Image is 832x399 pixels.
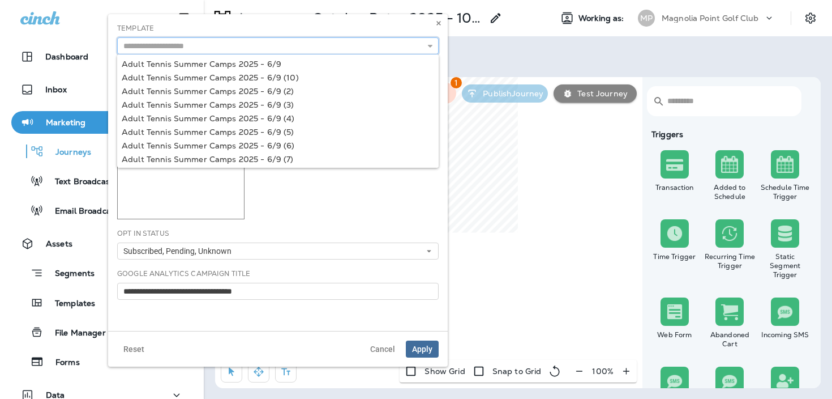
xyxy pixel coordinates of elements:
p: Templates [44,299,95,309]
label: Template [117,24,154,33]
label: Google Analytics Campaign Title [117,269,250,278]
button: Dashboard [11,45,192,68]
button: File Manager [11,320,192,344]
div: Schedule Time Trigger [760,183,810,201]
button: Collapse Sidebar [168,7,200,29]
p: Text Broadcasts [44,177,117,188]
button: Inbox [11,78,192,101]
button: Cancel [364,341,401,358]
div: Adult Tennis Summer Camps 2025 - 6/9 (2) [122,87,434,96]
button: Apply [406,341,439,358]
div: Time Trigger [649,252,700,261]
p: Assets [46,239,72,248]
div: Adult Tennis Summer Camps 2025 - 6/9 (3) [122,100,434,109]
p: Dashboard [45,52,88,61]
p: Segments [44,269,95,280]
div: Adult Tennis Summer Camps 2025 - 6/9 (7) [122,155,434,164]
button: Text Broadcasts [11,169,192,193]
div: Adult Tennis Summer Camps 2025 - 6/9 (5) [122,128,434,137]
p: Show Grid [424,367,465,376]
p: Email Broadcasts [44,206,122,217]
span: 1 [451,77,462,88]
button: Journeys [11,139,192,163]
div: Transaction [649,183,700,192]
p: File Manager [44,328,106,339]
p: October Rates 2025 - 10/1 [312,10,482,27]
span: Apply [412,345,432,353]
p: Marketing [46,118,85,127]
span: Reset [123,345,144,353]
p: Inbox [45,85,67,94]
div: Incoming SMS [760,330,810,339]
span: Cancel [370,345,395,353]
p: Forms [44,358,80,368]
button: Segments [11,261,192,285]
div: Abandoned Cart [705,330,756,349]
p: > [289,10,299,27]
span: Subscribed, Pending, Unknown [123,247,236,256]
button: Subscribed, Pending, Unknown [117,243,439,260]
div: Static Segment Trigger [760,252,810,279]
button: Assets [11,232,192,255]
button: Test Journey [554,84,637,103]
div: Adult Tennis Summer Camps 2025 - 6/9 [122,60,434,69]
p: Magnolia Point Golf Club [662,14,758,23]
p: Journey [232,10,289,27]
p: 100 % [592,367,614,376]
p: Journeys [44,147,91,158]
div: Adult Tennis Summer Camps 2025 - 6/9 (6) [122,141,434,150]
label: Opt In Status [117,229,169,238]
div: Adult Tennis Summer Camps 2025 - 6/9 (10) [122,73,434,82]
button: Email Broadcasts [11,198,192,222]
div: Recurring Time Trigger [705,252,756,270]
p: Snap to Grid [492,367,542,376]
div: Added to Schedule [705,183,756,201]
button: Reset [117,341,151,358]
div: Triggers [647,130,813,139]
button: Marketing [11,111,192,134]
div: MP [638,10,655,27]
div: Web Form [649,330,700,339]
button: Forms [11,350,192,373]
button: Templates [11,291,192,315]
span: Working as: [578,14,627,23]
div: Adult Tennis Summer Camps 2025 - 6/9 (4) [122,114,434,123]
button: Settings [800,8,821,28]
p: Test Journey [573,89,628,98]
